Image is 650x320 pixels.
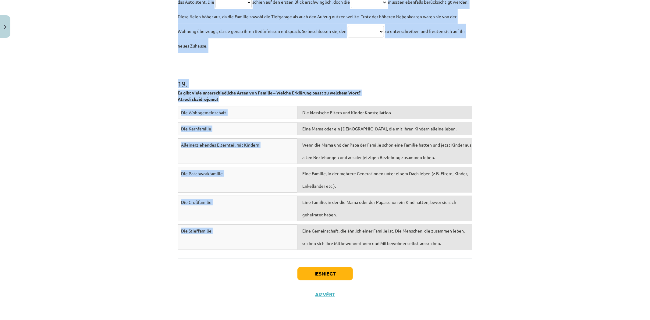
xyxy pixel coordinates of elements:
[302,126,456,131] span: Eine Mama oder ein [DEMOGRAPHIC_DATA], die mit ihren Kindern alleine leben.
[181,199,212,205] span: Die Großfamilie
[314,291,337,297] button: Aizvērt
[178,69,472,88] h1: 19 .
[181,171,223,176] span: Die Patchworkfamilie
[4,25,6,29] img: icon-close-lesson-0947bae3869378f0d4975bcd49f059093ad1ed9edebbc8119c70593378902aed.svg
[178,28,465,48] span: zu unterschreiben und freuten sich auf ihr neues Zuhause.
[302,110,392,115] span: Die klassische Eltern und Kinder Konstellation.
[181,228,212,233] span: Die Stieffamilie
[302,199,456,217] span: Eine Familie, in der die Mama oder der Papa schon ein Kind hatten, bevor sie sich geheiratet haben.
[181,142,260,148] span: Alleinerziehendes Elternteil mit Kindern
[302,142,471,160] span: Wenn die Mama und der Papa der Familie schon eine Familie hatten und jetzt Kinder aus alten Bezie...
[178,90,361,102] strong: Es gibt viele unterschiedliche Arten von Familie – Welche Erklärung passt zu welchem Wort? Atrodi...
[302,228,465,246] span: Eine Gemeinschaft, die ähnlich einer Familie ist. Die Menschen, die zusammen leben, suchen sich i...
[181,110,227,115] span: Die Wohngemeinschaft
[297,267,353,280] button: Iesniegt
[302,171,468,189] span: Eine Familie, in der mehrere Generationen unter einem Dach leben (z.B. Eltern, Kinder, Enkelkinde...
[181,126,211,131] span: Die Kernfamilie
